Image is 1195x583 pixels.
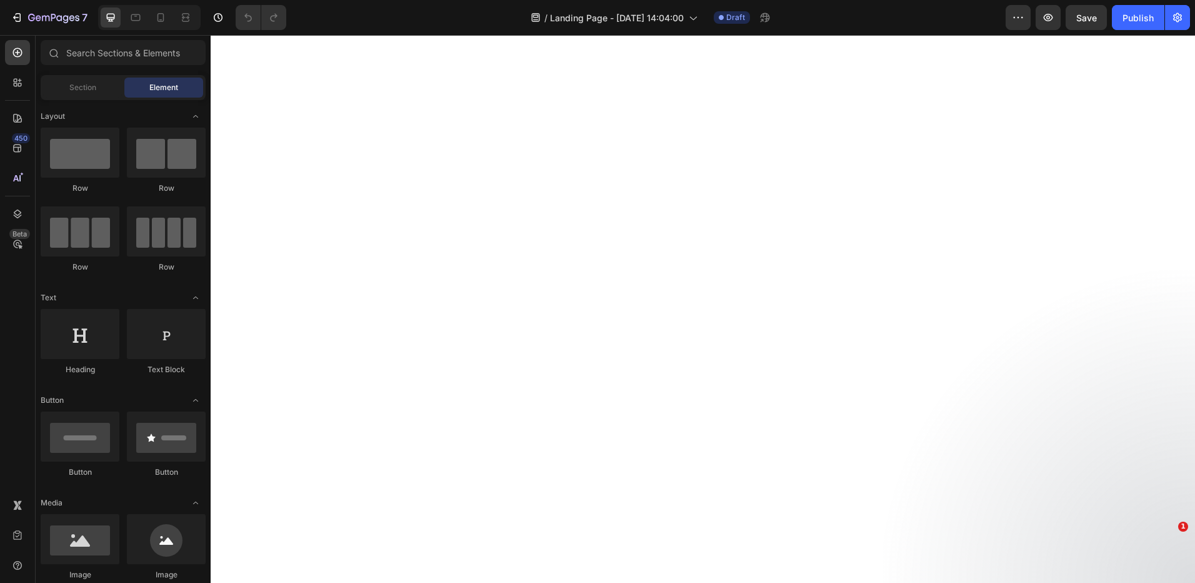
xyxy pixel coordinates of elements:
[41,364,119,375] div: Heading
[41,497,62,509] span: Media
[12,133,30,143] div: 450
[127,467,206,478] div: Button
[1152,540,1182,570] iframe: Intercom live chat
[186,288,206,308] span: Toggle open
[82,10,87,25] p: 7
[41,183,119,194] div: Row
[211,35,1195,583] iframe: Design area
[5,5,93,30] button: 7
[186,493,206,513] span: Toggle open
[1076,13,1097,23] span: Save
[41,569,119,580] div: Image
[1112,5,1164,30] button: Publish
[726,12,745,23] span: Draft
[127,261,206,273] div: Row
[41,395,64,406] span: Button
[1122,11,1154,24] div: Publish
[550,11,684,24] span: Landing Page - [DATE] 14:04:00
[1178,522,1188,532] span: 1
[41,261,119,273] div: Row
[41,292,56,303] span: Text
[41,467,119,478] div: Button
[1066,5,1107,30] button: Save
[186,106,206,126] span: Toggle open
[186,390,206,410] span: Toggle open
[127,364,206,375] div: Text Block
[236,5,286,30] div: Undo/Redo
[127,569,206,580] div: Image
[544,11,547,24] span: /
[69,82,96,93] span: Section
[127,183,206,194] div: Row
[9,229,30,239] div: Beta
[41,111,65,122] span: Layout
[149,82,178,93] span: Element
[41,40,206,65] input: Search Sections & Elements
